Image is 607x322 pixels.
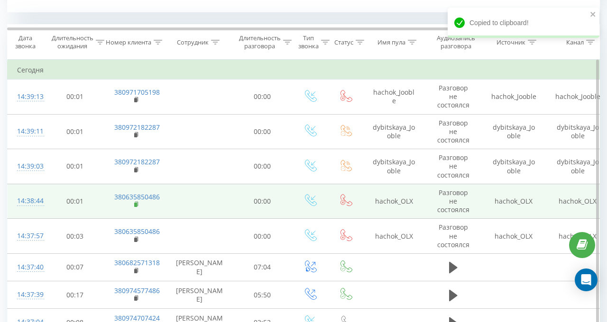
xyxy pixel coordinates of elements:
[17,88,36,106] div: 14:39:13
[166,281,233,309] td: [PERSON_NAME]
[46,80,105,115] td: 00:01
[437,188,469,214] span: Разговор не состоялся
[8,34,43,50] div: Дата звонка
[497,38,525,46] div: Источник
[437,118,469,144] span: Разговор не состоялся
[233,80,292,115] td: 00:00
[363,149,425,184] td: dybitskaya_Jooble
[433,34,479,50] div: Аудиозапись разговора
[233,114,292,149] td: 00:00
[46,253,105,281] td: 00:07
[363,114,425,149] td: dybitskaya_Jooble
[377,38,405,46] div: Имя пула
[437,83,469,109] span: Разговор не состоялся
[233,184,292,219] td: 00:00
[114,258,160,267] a: 380682571318
[17,258,36,277] div: 14:37:40
[482,80,546,115] td: hachok_Jooble
[437,223,469,249] span: Разговор не состоялся
[52,34,93,50] div: Длительность ожидания
[166,253,233,281] td: [PERSON_NAME]
[233,253,292,281] td: 07:04
[106,38,151,46] div: Номер клиента
[239,34,281,50] div: Длительность разговора
[298,34,319,50] div: Тип звонка
[482,219,546,254] td: hachok_OLX
[482,184,546,219] td: hachok_OLX
[17,227,36,245] div: 14:37:57
[114,123,160,132] a: 380972182287
[46,114,105,149] td: 00:01
[17,286,36,304] div: 14:37:39
[233,219,292,254] td: 00:00
[17,157,36,176] div: 14:39:03
[17,192,36,210] div: 14:38:44
[233,281,292,309] td: 05:50
[590,10,597,19] button: close
[363,219,425,254] td: hachok_OLX
[114,157,160,166] a: 380972182287
[482,114,546,149] td: dybitskaya_Jooble
[177,38,209,46] div: Сотрудник
[566,38,584,46] div: Канал
[114,192,160,201] a: 380635850486
[482,149,546,184] td: dybitskaya_Jooble
[17,122,36,141] div: 14:39:11
[334,38,353,46] div: Статус
[448,8,599,38] div: Copied to clipboard!
[46,281,105,309] td: 00:17
[46,184,105,219] td: 00:01
[46,219,105,254] td: 00:03
[114,88,160,97] a: 380971705198
[363,80,425,115] td: hachok_Jooble
[233,149,292,184] td: 00:00
[363,184,425,219] td: hachok_OLX
[46,149,105,184] td: 00:01
[437,153,469,179] span: Разговор не состоялся
[114,286,160,295] a: 380974577486
[114,227,160,236] a: 380635850486
[575,268,598,291] div: Open Intercom Messenger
